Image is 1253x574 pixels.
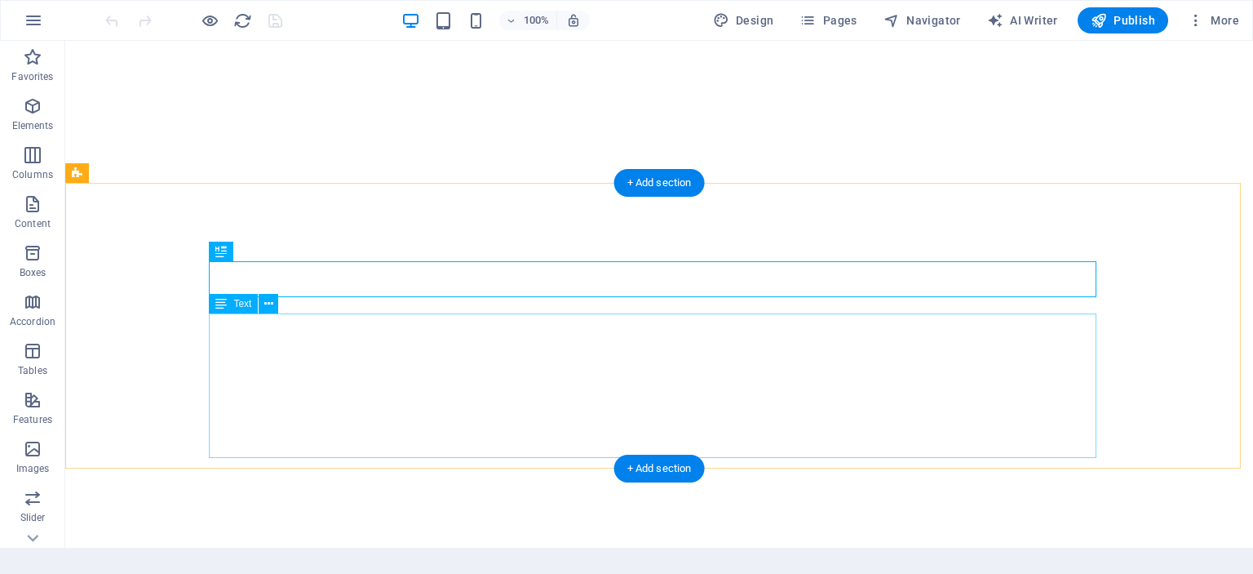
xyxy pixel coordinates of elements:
[793,7,863,33] button: Pages
[12,168,53,181] p: Columns
[233,299,251,309] span: Text
[499,11,557,30] button: 100%
[1091,12,1155,29] span: Publish
[614,169,705,197] div: + Add section
[799,12,857,29] span: Pages
[614,455,705,483] div: + Add section
[1188,12,1239,29] span: More
[20,511,46,524] p: Slider
[12,119,54,132] p: Elements
[200,11,219,30] button: Click here to leave preview mode and continue editing
[706,7,781,33] button: Design
[706,7,781,33] div: Design (Ctrl+Alt+Y)
[18,364,47,377] p: Tables
[233,11,252,30] i: Reload page
[877,7,967,33] button: Navigator
[20,266,46,279] p: Boxes
[566,13,581,28] i: On resize automatically adjust zoom level to fit chosen device.
[13,413,52,426] p: Features
[1181,7,1246,33] button: More
[981,7,1065,33] button: AI Writer
[16,462,50,475] p: Images
[10,315,55,328] p: Accordion
[883,12,961,29] span: Navigator
[713,12,774,29] span: Design
[11,70,53,83] p: Favorites
[1078,7,1168,33] button: Publish
[232,11,252,30] button: reload
[524,11,550,30] h6: 100%
[987,12,1058,29] span: AI Writer
[15,217,51,230] p: Content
